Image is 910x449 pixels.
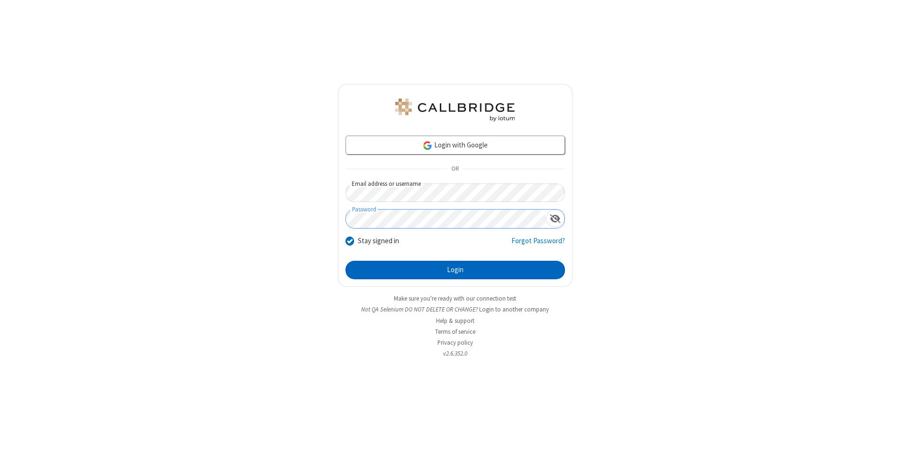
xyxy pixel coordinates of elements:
button: Login to another company [479,305,549,314]
a: Login with Google [346,136,565,155]
a: Forgot Password? [511,236,565,254]
a: Make sure you're ready with our connection test [394,294,516,302]
input: Email address or username [346,183,565,202]
li: v2.6.352.0 [338,349,573,358]
label: Stay signed in [358,236,399,247]
li: Not QA Selenium DO NOT DELETE OR CHANGE? [338,305,573,314]
img: google-icon.png [422,140,433,151]
span: OR [447,163,463,176]
a: Help & support [436,317,474,325]
iframe: Chat [886,424,903,442]
input: Password [346,210,546,228]
img: QA Selenium DO NOT DELETE OR CHANGE [393,99,517,121]
div: Show password [546,210,564,227]
button: Login [346,261,565,280]
a: Terms of service [435,328,475,336]
a: Privacy policy [437,339,473,347]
